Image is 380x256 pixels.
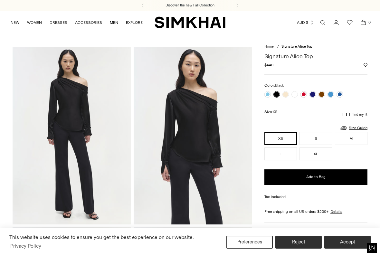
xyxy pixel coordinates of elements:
img: Signature Alice Top [13,47,131,224]
button: Add to Bag [264,169,367,185]
button: XL [299,147,332,160]
div: Tax included. [264,194,367,200]
button: AUD $ [297,15,314,30]
span: Signature Alice Top [281,44,312,49]
a: WOMEN [27,15,42,30]
span: Black [275,83,284,88]
button: Preferences [226,236,273,249]
a: ACCESSORIES [75,15,102,30]
h1: Signature Alice Top [264,53,367,59]
a: Privacy Policy (opens in a new tab) [9,241,42,251]
label: Color: [264,82,284,89]
a: NEW [11,15,19,30]
span: XS [273,110,277,114]
span: $440 [264,62,273,68]
a: MEN [110,15,118,30]
nav: breadcrumbs [264,44,367,50]
button: Add to Wishlist [364,63,367,67]
button: Reject [275,236,322,249]
a: Discover the new Fall Collection [166,3,214,8]
a: DRESSES [50,15,67,30]
button: Accept [324,236,371,249]
a: EXPLORE [126,15,143,30]
div: Free shipping on all US orders $200+ [264,209,367,214]
a: Details [330,209,342,214]
button: L [264,147,297,160]
a: Open search modal [316,16,329,29]
button: S [299,132,332,145]
a: Home [264,44,274,49]
label: Size: [264,109,277,115]
button: XS [264,132,297,145]
a: Go to the account page [330,16,343,29]
img: Signature Alice Top [134,47,252,224]
button: M [335,132,367,145]
a: Open cart modal [357,16,370,29]
span: 0 [366,19,372,25]
a: SIMKHAI [155,16,225,29]
span: This website uses cookies to ensure you get the best experience on our website. [9,234,194,240]
div: / [277,44,279,50]
a: Wishlist [343,16,356,29]
span: Add to Bag [306,174,326,180]
a: Size Guide [340,124,367,132]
